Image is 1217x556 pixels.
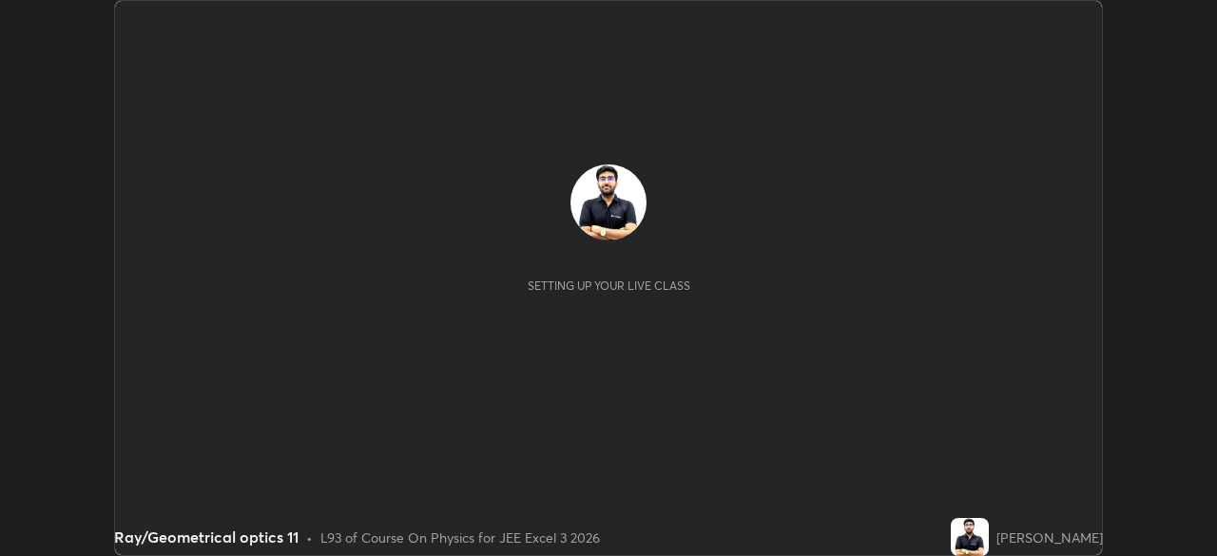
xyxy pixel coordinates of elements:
[528,278,690,293] div: Setting up your live class
[320,527,600,547] div: L93 of Course On Physics for JEE Excel 3 2026
[996,527,1103,547] div: [PERSON_NAME]
[114,526,299,548] div: Ray/Geometrical optics 11
[951,518,989,556] img: 7e03177aace049f28d1984e893c0fa72.jpg
[570,164,647,240] img: 7e03177aace049f28d1984e893c0fa72.jpg
[306,527,313,547] div: •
